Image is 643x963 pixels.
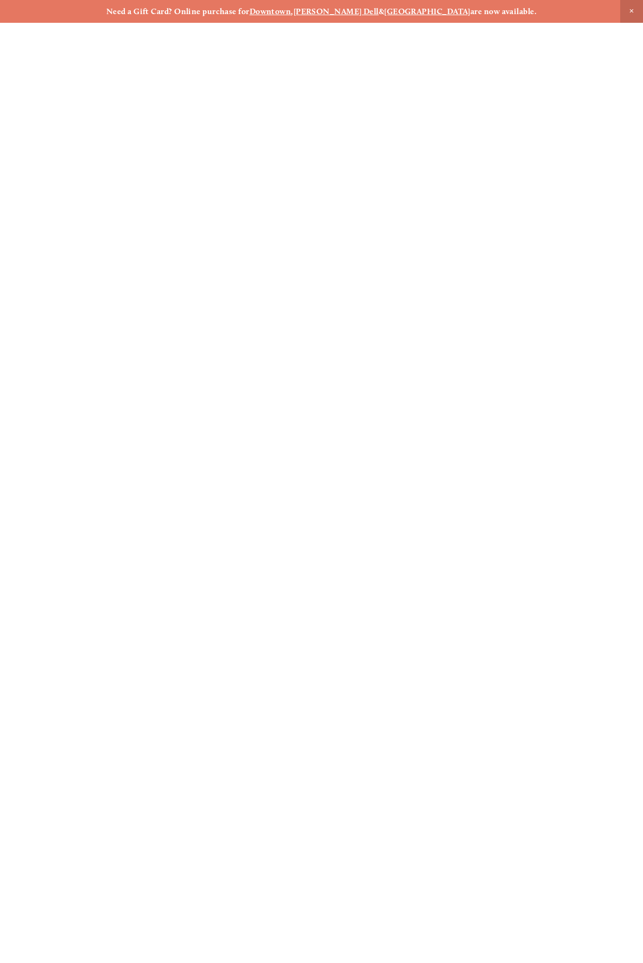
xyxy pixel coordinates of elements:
[294,7,379,16] a: [PERSON_NAME] Dell
[384,7,470,16] a: [GEOGRAPHIC_DATA]
[470,7,537,16] strong: are now available.
[250,7,291,16] a: Downtown
[291,7,293,16] strong: ,
[379,7,384,16] strong: &
[106,7,250,16] strong: Need a Gift Card? Online purchase for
